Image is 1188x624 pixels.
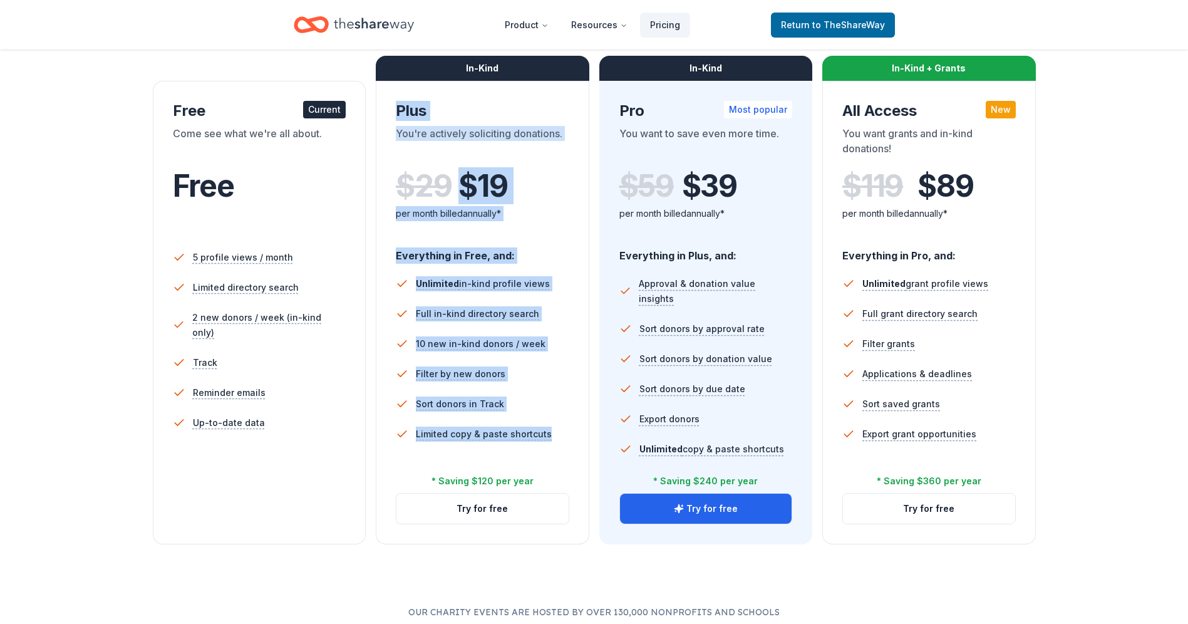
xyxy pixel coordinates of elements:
[416,306,539,321] span: Full in-kind directory search
[416,336,545,351] span: 10 new in-kind donors / week
[917,169,973,204] span: $ 89
[862,427,976,442] span: Export grant opportunities
[639,276,792,306] span: Approval & donation value insights
[639,351,772,367] span: Sort donors by donation value
[639,444,683,454] span: Unlimited
[640,13,690,38] a: Pricing
[458,169,507,204] span: $ 19
[842,237,1016,264] div: Everything in Pro, and:
[771,13,895,38] a: Returnto TheShareWay
[682,169,737,204] span: $ 39
[173,101,346,121] div: Free
[416,427,552,442] span: Limited copy & paste shortcuts
[620,494,792,524] button: Try for free
[396,237,569,264] div: Everything in Free, and:
[303,101,346,118] div: Current
[862,397,940,412] span: Sort saved grants
[495,13,559,38] button: Product
[396,126,569,161] div: You're actively soliciting donations.
[639,444,784,454] span: copy & paste shortcuts
[877,474,981,489] div: * Saving $360 per year
[396,206,569,221] div: per month billed annually*
[862,367,972,382] span: Applications & deadlines
[822,56,1036,81] div: In-Kind + Grants
[781,18,885,33] span: Return
[599,56,813,81] div: In-Kind
[193,280,299,295] span: Limited directory search
[724,101,792,118] div: Most popular
[619,101,793,121] div: Pro
[862,278,988,289] span: grant profile views
[193,355,217,370] span: Track
[986,101,1016,118] div: New
[416,397,504,412] span: Sort donors in Track
[842,101,1016,121] div: All Access
[495,10,690,39] nav: Main
[193,415,265,430] span: Up-to-date data
[416,278,459,289] span: Unlimited
[396,101,569,121] div: Plus
[376,56,589,81] div: In-Kind
[843,494,1015,524] button: Try for free
[173,126,346,161] div: Come see what we're all about.
[812,19,885,30] span: to TheShareWay
[639,321,765,336] span: Sort donors by approval rate
[431,474,534,489] div: * Saving $120 per year
[561,13,638,38] button: Resources
[193,250,293,265] span: 5 profile views / month
[639,412,700,427] span: Export donors
[862,278,906,289] span: Unlimited
[173,167,234,204] span: Free
[416,278,550,289] span: in-kind profile views
[653,474,758,489] div: * Saving $240 per year
[193,385,266,400] span: Reminder emails
[639,382,745,397] span: Sort donors by due date
[50,605,1138,620] p: Our charity events are hosted by over 130,000 nonprofits and schools
[842,206,1016,221] div: per month billed annually*
[294,10,414,39] a: Home
[416,367,505,382] span: Filter by new donors
[619,126,793,161] div: You want to save even more time.
[192,310,346,340] span: 2 new donors / week (in-kind only)
[842,126,1016,161] div: You want grants and in-kind donations!
[619,237,793,264] div: Everything in Plus, and:
[619,206,793,221] div: per month billed annually*
[862,306,978,321] span: Full grant directory search
[396,494,569,524] button: Try for free
[862,336,915,351] span: Filter grants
